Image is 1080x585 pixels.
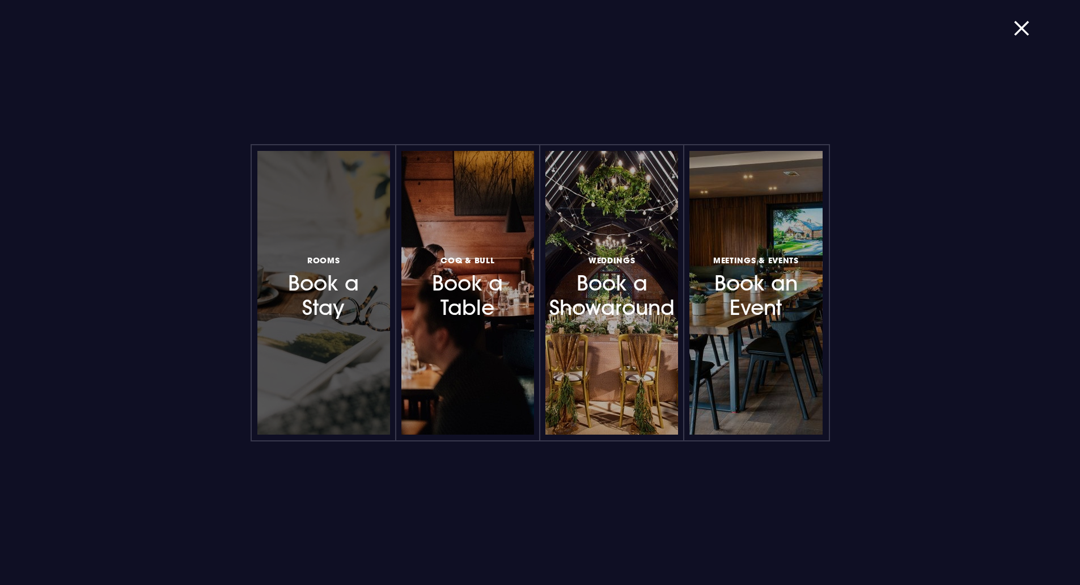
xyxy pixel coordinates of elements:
[588,255,636,266] span: Weddings
[689,151,822,435] a: Meetings & EventsBook an Event
[418,253,517,321] h3: Book a Table
[274,253,373,321] h3: Book a Stay
[307,255,340,266] span: Rooms
[401,151,534,435] a: Coq & BullBook a Table
[706,253,805,321] h3: Book an Event
[545,151,678,435] a: WeddingsBook a Showaround
[441,255,494,266] span: Coq & Bull
[562,253,661,321] h3: Book a Showaround
[257,151,390,435] a: RoomsBook a Stay
[713,255,799,266] span: Meetings & Events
